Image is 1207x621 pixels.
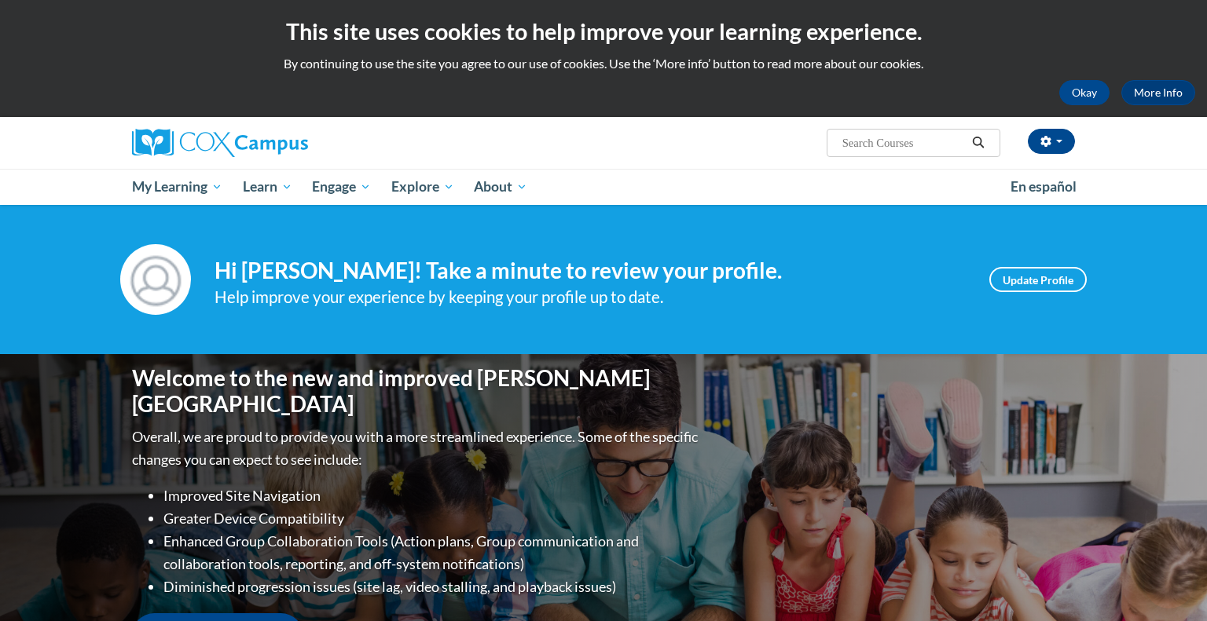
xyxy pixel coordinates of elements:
button: Account Settings [1028,129,1075,154]
p: By continuing to use the site you agree to our use of cookies. Use the ‘More info’ button to read... [12,55,1195,72]
span: About [474,177,527,196]
span: My Learning [132,177,222,196]
img: Cox Campus [132,129,308,157]
h2: This site uses cookies to help improve your learning experience. [12,16,1195,47]
a: My Learning [122,169,233,205]
iframe: Button to launch messaging window [1144,558,1194,608]
img: Profile Image [120,244,191,315]
div: Main menu [108,169,1099,205]
button: Okay [1059,80,1110,105]
h4: Hi [PERSON_NAME]! Take a minute to review your profile. [215,258,966,284]
a: Learn [233,169,303,205]
span: Explore [391,177,454,196]
li: Greater Device Compatibility [163,507,702,530]
a: About [464,169,538,205]
li: Diminished progression issues (site lag, video stalling, and playback issues) [163,575,702,598]
div: Help improve your experience by keeping your profile up to date. [215,284,966,310]
p: Overall, we are proud to provide you with a more streamlined experience. Some of the specific cha... [132,426,702,471]
span: Learn [243,177,292,196]
h1: Welcome to the new and improved [PERSON_NAME][GEOGRAPHIC_DATA] [132,365,702,418]
a: En español [1000,170,1087,203]
li: Improved Site Navigation [163,484,702,507]
a: Update Profile [989,267,1087,292]
span: En español [1011,178,1077,195]
button: Search [967,133,990,152]
a: Explore [381,169,464,205]
a: Cox Campus [132,129,431,157]
a: Engage [302,169,381,205]
a: More Info [1121,80,1195,105]
input: Search Courses [841,133,967,152]
span: Engage [312,177,371,196]
li: Enhanced Group Collaboration Tools (Action plans, Group communication and collaboration tools, re... [163,530,702,575]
